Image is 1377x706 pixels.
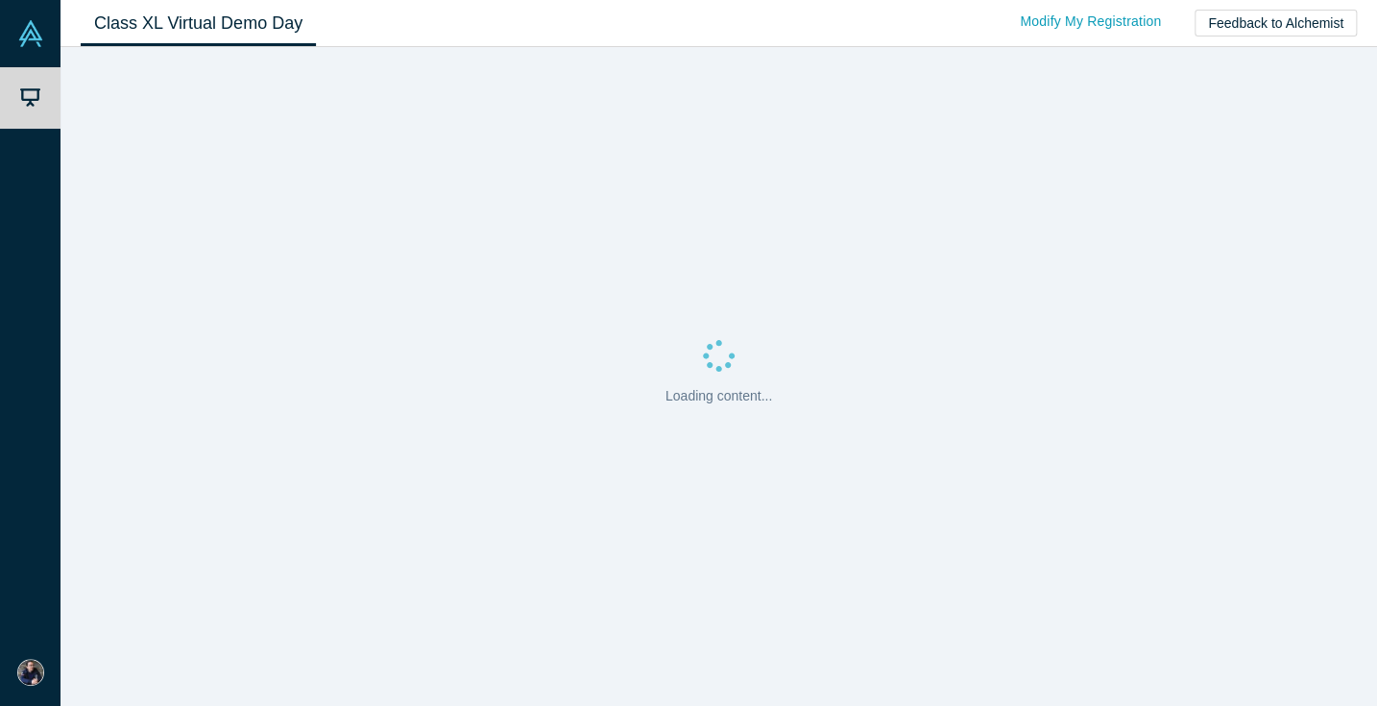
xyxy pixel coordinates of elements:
a: Modify My Registration [1000,5,1181,38]
img: Alchemist Vault Logo [17,20,44,47]
a: Class XL Virtual Demo Day [81,1,316,46]
img: Daisuke Minamide's Account [17,659,44,686]
button: Feedback to Alchemist [1195,10,1357,37]
p: Loading content... [665,386,772,406]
